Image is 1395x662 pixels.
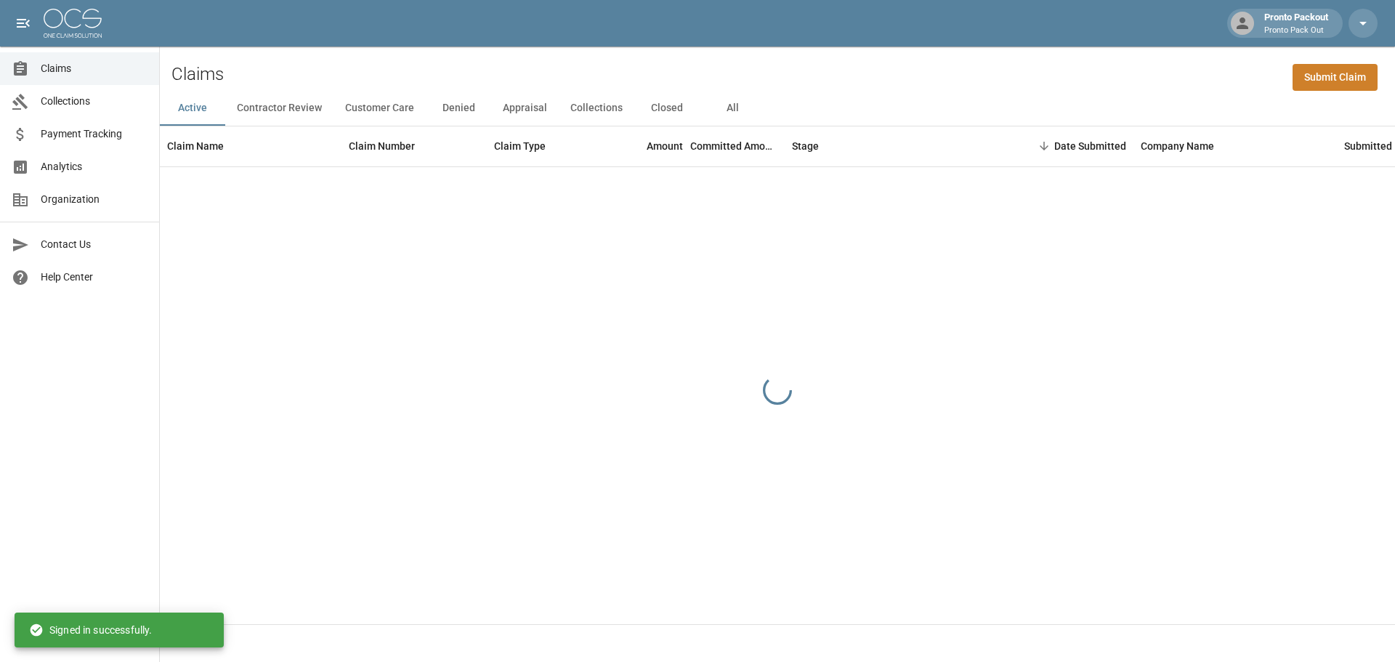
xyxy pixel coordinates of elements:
[41,94,147,109] span: Collections
[167,126,224,166] div: Claim Name
[333,91,426,126] button: Customer Care
[160,91,1395,126] div: dynamic tabs
[426,91,491,126] button: Denied
[647,126,683,166] div: Amount
[9,9,38,38] button: open drawer
[494,126,546,166] div: Claim Type
[225,91,333,126] button: Contractor Review
[341,126,487,166] div: Claim Number
[700,91,765,126] button: All
[1034,136,1054,156] button: Sort
[792,126,819,166] div: Stage
[41,270,147,285] span: Help Center
[41,159,147,174] span: Analytics
[1141,126,1214,166] div: Company Name
[29,617,152,643] div: Signed in successfully.
[171,64,224,85] h2: Claims
[1293,64,1378,91] a: Submit Claim
[41,192,147,207] span: Organization
[41,237,147,252] span: Contact Us
[559,91,634,126] button: Collections
[41,126,147,142] span: Payment Tracking
[487,126,596,166] div: Claim Type
[491,91,559,126] button: Appraisal
[41,61,147,76] span: Claims
[44,9,102,38] img: ocs-logo-white-transparent.png
[1054,126,1126,166] div: Date Submitted
[690,126,785,166] div: Committed Amount
[596,126,690,166] div: Amount
[1133,126,1337,166] div: Company Name
[349,126,415,166] div: Claim Number
[634,91,700,126] button: Closed
[1003,126,1133,166] div: Date Submitted
[690,126,777,166] div: Committed Amount
[1264,25,1328,37] p: Pronto Pack Out
[160,91,225,126] button: Active
[785,126,1003,166] div: Stage
[1258,10,1334,36] div: Pronto Packout
[160,126,341,166] div: Claim Name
